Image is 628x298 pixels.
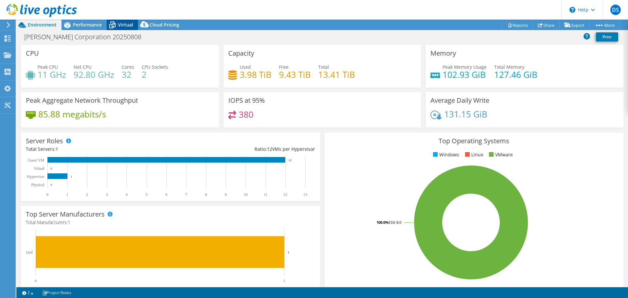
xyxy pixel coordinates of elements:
[56,146,58,152] span: 1
[228,97,265,104] h3: IOPS at 95%
[106,192,108,197] text: 3
[267,146,272,152] span: 12
[610,5,621,15] span: DS
[244,192,248,197] text: 10
[26,219,315,226] h4: Total Manufacturers:
[205,192,207,197] text: 8
[142,71,168,78] h4: 2
[228,50,254,57] h3: Capacity
[288,159,291,162] text: 12
[240,64,251,70] span: Used
[35,279,37,283] text: 0
[569,7,575,13] svg: \n
[27,174,44,179] text: Hypervisor
[38,289,76,297] a: Project Notes
[303,192,307,197] text: 13
[559,20,590,30] a: Export
[318,71,355,78] h4: 13.41 TiB
[279,71,311,78] h4: 9.43 TiB
[28,158,44,163] text: Guest VM
[225,192,227,197] text: 9
[28,22,57,28] span: Environment
[443,64,487,70] span: Peak Memory Usage
[166,192,167,197] text: 6
[38,111,106,118] h4: 85.88 megabits/s
[26,50,39,57] h3: CPU
[431,151,459,158] li: Windows
[122,71,134,78] h4: 32
[38,64,58,70] span: Peak CPU
[26,211,105,218] h3: Top Server Manufacturers
[126,192,128,197] text: 4
[170,146,315,153] div: Ratio: VMs per Hypervisor
[283,192,287,197] text: 12
[66,192,68,197] text: 1
[279,64,288,70] span: Free
[318,64,329,70] span: Total
[430,50,456,57] h3: Memory
[26,97,138,104] h3: Peak Aggregate Network Throughput
[533,20,560,30] a: Share
[71,175,72,178] text: 1
[74,71,114,78] h4: 92.80 GHz
[26,250,33,255] text: Dell
[239,111,253,118] h4: 380
[502,20,533,30] a: Reports
[264,192,268,197] text: 11
[329,137,619,145] h3: Top Operating Systems
[283,279,285,283] text: 1
[118,22,133,28] span: Virtual
[463,151,483,158] li: Linux
[18,289,38,297] a: 2
[51,167,52,170] text: 0
[443,71,487,78] h4: 102.93 GiB
[376,220,389,225] tspan: 100.0%
[38,71,66,78] h4: 11 GHz
[487,151,513,158] li: VMware
[73,22,102,28] span: Performance
[185,192,187,197] text: 7
[494,71,537,78] h4: 127.46 GiB
[149,22,179,28] span: Cloud Pricing
[240,71,271,78] h4: 3.98 TiB
[86,192,88,197] text: 2
[444,111,487,118] h4: 131.15 GiB
[46,192,48,197] text: 0
[146,192,148,197] text: 5
[596,32,618,42] a: Print
[74,64,92,70] span: Net CPU
[26,146,170,153] div: Total Servers:
[288,250,289,254] text: 1
[34,166,45,171] text: Virtual
[389,220,401,225] tspan: ESXi 8.0
[430,97,489,104] h3: Average Daily Write
[142,64,168,70] span: CPU Sockets
[31,183,44,187] text: Physical
[68,219,70,225] span: 1
[122,64,134,70] span: Cores
[51,183,52,186] text: 0
[21,33,151,41] h1: [PERSON_NAME] Corporation 20250808
[26,137,63,145] h3: Server Roles
[589,20,620,30] a: More
[494,64,524,70] span: Total Memory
